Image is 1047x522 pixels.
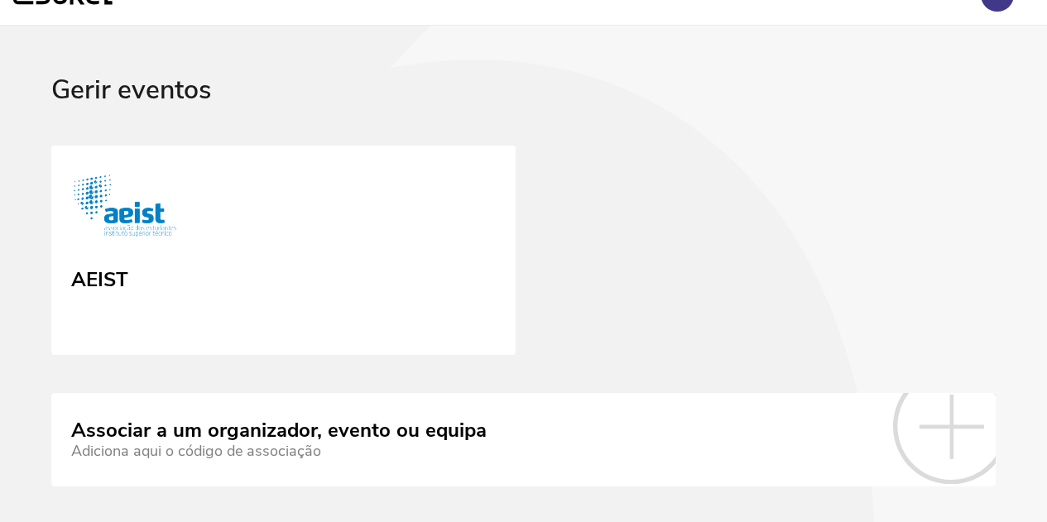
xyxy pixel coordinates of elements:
[71,172,179,247] img: AEIST
[71,419,487,443] div: Associar a um organizador, evento ou equipa
[51,75,996,146] div: Gerir eventos
[51,393,996,486] a: Associar a um organizador, evento ou equipa Adiciona aqui o código de associação
[71,262,128,292] div: AEIST
[51,146,516,356] a: AEIST AEIST
[71,443,487,460] div: Adiciona aqui o código de associação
